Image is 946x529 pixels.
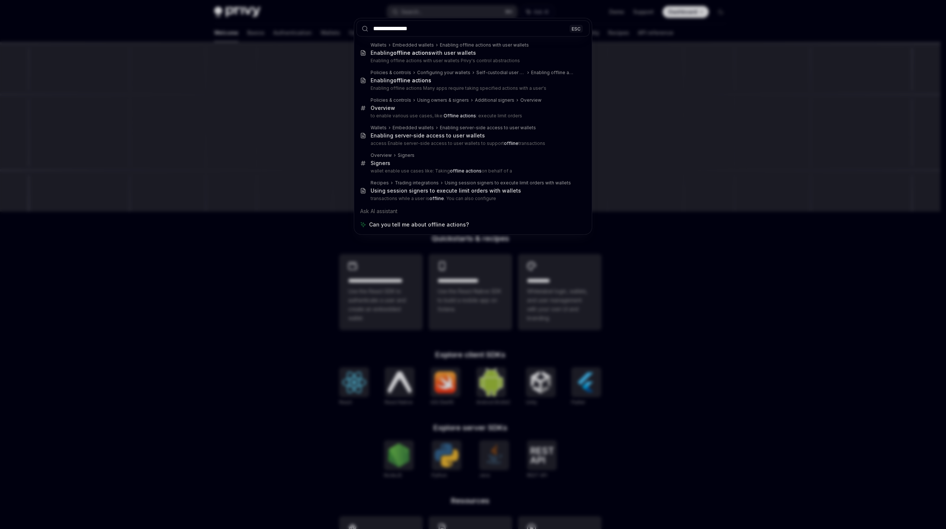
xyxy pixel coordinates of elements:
[371,196,574,202] p: transactions while a user is . You can also configure
[371,97,411,103] div: Policies & controls
[393,125,434,131] div: Embedded wallets
[393,50,431,56] b: offline actions
[371,152,392,158] div: Overview
[520,97,542,103] div: Overview
[445,180,571,186] div: Using session signers to execute limit orders with wallets
[371,125,387,131] div: Wallets
[371,58,574,64] p: Enabling offline actions with user wallets Privy's control abstractions
[371,50,476,56] div: Enabling with user wallets
[444,113,476,118] b: Offline actions
[398,152,415,158] div: Signers
[371,42,387,48] div: Wallets
[371,105,395,111] div: Overview
[371,77,431,84] div: Enabling
[450,168,482,174] b: offline actions
[371,85,574,91] p: Enabling offline actions Many apps require taking specified actions with a user's
[393,77,431,83] b: offline actions
[395,180,439,186] div: Trading integrations
[356,205,590,218] div: Ask AI assistant
[371,160,390,167] div: Signers
[393,42,434,48] div: Embedded wallets
[369,221,469,228] span: Can you tell me about offline actions?
[531,70,574,76] div: Enabling offline actions
[476,70,525,76] div: Self-custodial user wallets
[440,42,529,48] div: Enabling offline actions with user wallets
[569,25,583,32] div: ESC
[371,70,411,76] div: Policies & controls
[371,180,389,186] div: Recipes
[371,113,574,119] p: to enable various use cases, like: : execute limit orders
[371,140,574,146] p: access Enable server-side access to user wallets to support transactions
[371,132,485,139] div: Enabling server-side access to user wallets
[371,168,574,174] p: wallet enable use cases like: Taking on behalf of a
[440,125,536,131] div: Enabling server-side access to user wallets
[417,70,470,76] div: Configuring your wallets
[429,196,444,201] b: offline
[475,97,514,103] div: Additional signers
[417,97,469,103] div: Using owners & signers
[371,187,521,194] div: Using session signers to execute limit orders with wallets
[504,140,518,146] b: offline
